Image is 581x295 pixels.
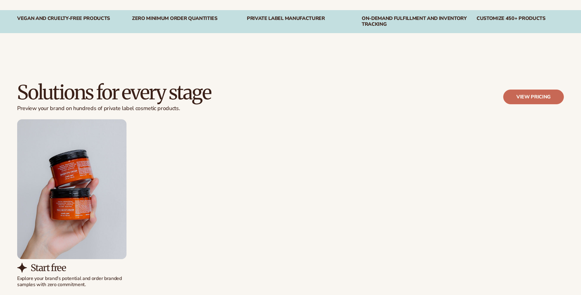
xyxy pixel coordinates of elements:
[247,16,356,21] div: PRIVATE LABEL MANUFACTURER
[503,90,564,104] a: View pricing
[132,16,241,21] div: Zero Minimum Order Quantities
[362,16,471,27] div: On-Demand Fulfillment and Inventory Tracking
[17,275,126,288] p: Explore your brand’s potential and order branded samples with zero commitment.
[17,105,211,112] p: Preview your brand on hundreds of private label cosmetic products.
[17,119,126,259] img: Rectangle_2_84ada699-46ac-4db8-ae35-231742a3be41.jpg
[17,16,126,21] div: Vegan and Cruelty-Free Products
[17,82,211,103] h2: Solutions for every stage
[31,263,66,273] h3: Start free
